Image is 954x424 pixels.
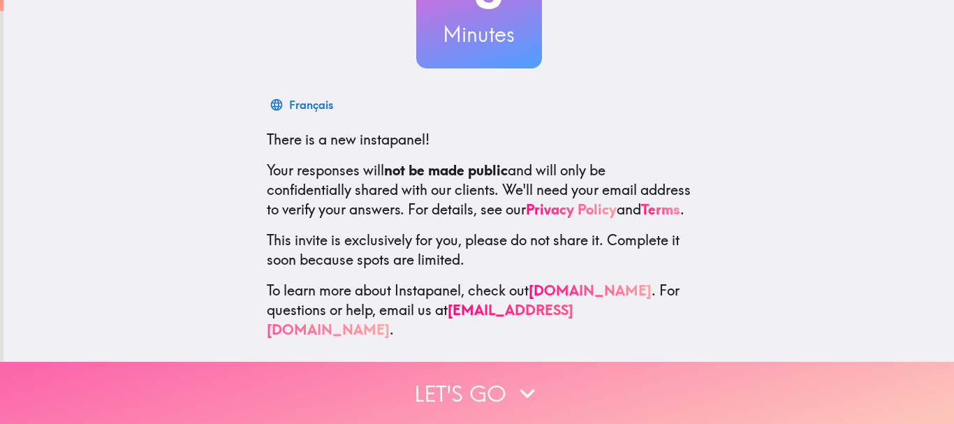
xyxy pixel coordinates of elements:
[267,281,691,339] p: To learn more about Instapanel, check out . For questions or help, email us at .
[267,91,339,119] button: Français
[526,200,617,218] a: Privacy Policy
[267,301,573,338] a: [EMAIL_ADDRESS][DOMAIN_NAME]
[267,161,691,219] p: Your responses will and will only be confidentially shared with our clients. We'll need your emai...
[529,282,652,299] a: [DOMAIN_NAME]
[267,131,430,148] span: There is a new instapanel!
[289,95,333,115] div: Français
[384,161,508,179] b: not be made public
[267,231,691,270] p: This invite is exclusively for you, please do not share it. Complete it soon because spots are li...
[641,200,680,218] a: Terms
[416,20,542,49] h3: Minutes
